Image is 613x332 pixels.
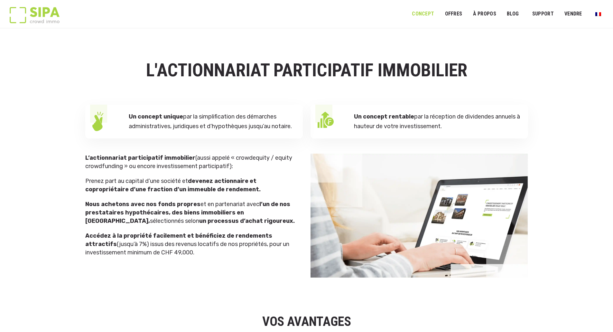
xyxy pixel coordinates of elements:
[354,112,521,131] p: par la réception de dividendes annuels à hauteur de votre investissement.
[354,113,414,120] strong: Un concept rentable
[85,154,163,161] strong: L’actionnariat participatif
[311,154,528,278] img: Concept banner
[199,217,295,224] strong: un processus d’achat rigoureux.
[85,201,290,224] strong: l’un de nos prestataires hypothécaires, des biens immobiliers en [GEOGRAPHIC_DATA],
[129,112,295,131] p: par la simplification des démarches administratives, juridiques et d’hypothèques jusqu’au notaire.
[85,201,200,208] strong: Nous achetons avec nos fonds propres
[164,154,195,161] strong: immobilier
[85,232,296,257] p: (jusqu’à 7%) issus des revenus locatifs de nos propriétés, pour un investissement minimum de CHF ...
[408,7,438,21] a: Concept
[503,7,523,21] a: Blog
[560,7,586,21] a: VENDRE
[528,7,558,21] a: SUPPORT
[85,177,261,193] strong: devenez actionnaire et copropriétaire d’une fraction d’un immeuble de rendement.
[469,7,500,21] a: À PROPOS
[10,7,60,23] img: Logo
[85,61,528,81] h1: L'ACTIONNARIAT PARTICIPATIF IMMOBILIER
[412,6,603,22] nav: Menu principal
[85,200,296,225] p: et en partenariat avec sélectionnés selon
[85,232,272,248] strong: Accédez à la propriété facilement et bénéficiez de rendements attractifs
[85,177,296,194] p: Prenez part au capital d’une société et
[85,154,296,170] p: (aussi appelé « crowdequity / equity crowdfunding » ou encore investissement participatif):
[441,7,466,21] a: OFFRES
[591,8,605,20] a: Passer à
[595,12,601,16] img: Français
[85,313,528,330] h2: VOS AVANTAGES
[129,113,183,120] strong: Un concept unique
